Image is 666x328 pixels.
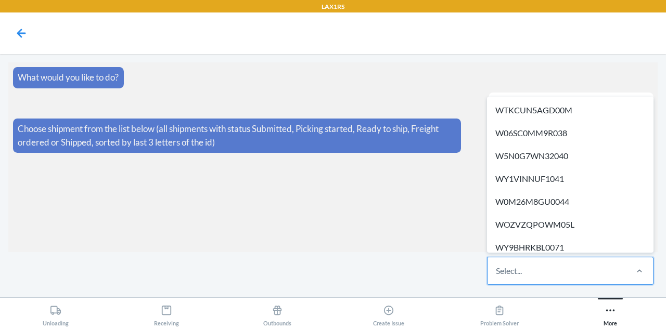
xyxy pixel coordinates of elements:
[489,99,651,122] div: WTKCUN5AGD00M
[496,265,522,277] div: Select...
[333,298,444,326] button: Create Issue
[18,122,456,149] p: Choose shipment from the list below (all shipments with status Submitted, Picking started, Ready ...
[43,300,69,326] div: Unloading
[489,122,651,145] div: W06SC0MM9R038
[222,298,333,326] button: Outbounds
[489,190,651,213] div: W0M26M8GU0044
[489,145,651,167] div: W5N0G7WN32040
[444,298,555,326] button: Problem Solver
[154,300,179,326] div: Receiving
[604,300,617,326] div: More
[111,298,222,326] button: Receiving
[489,213,651,236] div: WOZVZQPOWM05L
[555,298,666,326] button: More
[489,236,651,259] div: WY9BHRKBL0071
[18,71,119,84] p: What would you like to do?
[263,300,291,326] div: Outbounds
[480,300,519,326] div: Problem Solver
[322,2,344,11] p: LAX1RS
[373,300,404,326] div: Create Issue
[489,167,651,190] div: WY1VINNUF1041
